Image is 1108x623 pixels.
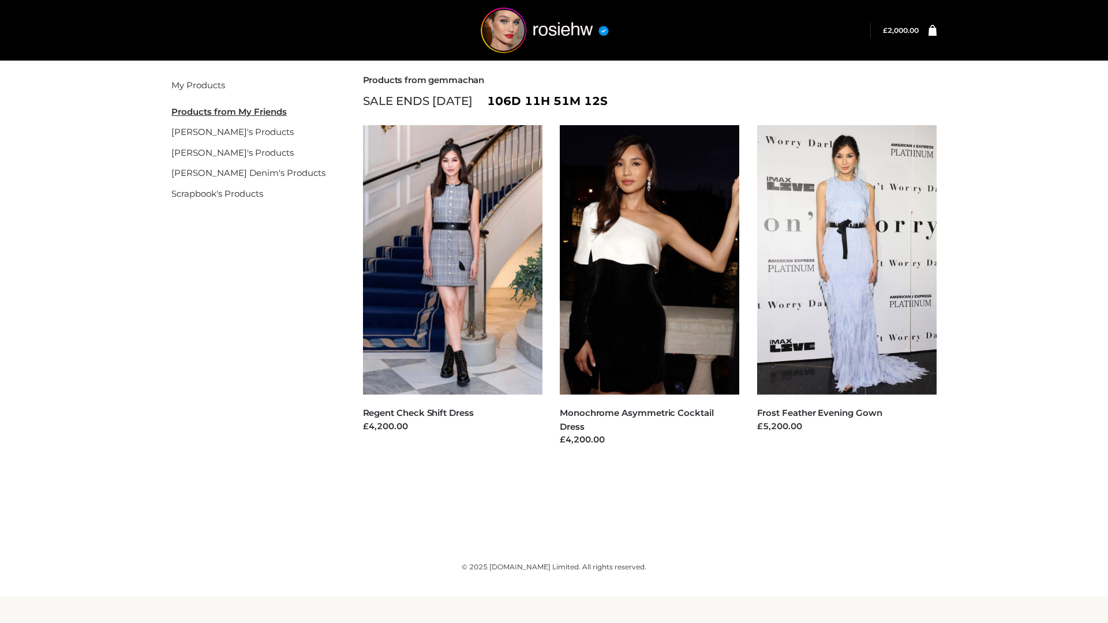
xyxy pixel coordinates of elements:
[560,407,714,431] a: Monochrome Asymmetric Cocktail Dress
[458,7,631,53] img: rosiehw
[363,91,937,111] div: SALE ENDS [DATE]
[363,75,937,85] h2: Products from gemmachan
[171,147,294,158] a: [PERSON_NAME]'s Products
[171,80,225,91] a: My Products
[171,561,937,573] div: © 2025 [DOMAIN_NAME] Limited. All rights reserved.
[560,433,740,446] div: £4,200.00
[171,126,294,137] a: [PERSON_NAME]'s Products
[757,407,882,418] a: Frost Feather Evening Gown
[363,420,543,433] div: £4,200.00
[487,91,608,111] span: 106d 11h 51m 12s
[171,167,325,178] a: [PERSON_NAME] Denim's Products
[883,26,919,35] a: £2,000.00
[363,407,474,418] a: Regent Check Shift Dress
[171,106,287,117] u: Products from My Friends
[883,26,919,35] bdi: 2,000.00
[757,420,937,433] div: £5,200.00
[883,26,888,35] span: £
[171,188,263,199] a: Scrapbook's Products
